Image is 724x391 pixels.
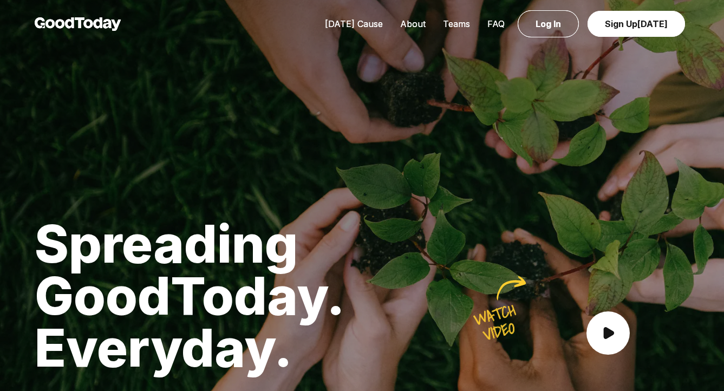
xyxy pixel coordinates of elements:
a: [DATE] Cause [316,18,392,29]
a: Log In [518,10,579,37]
a: Teams [434,18,479,29]
a: Sign Up[DATE] [588,11,685,37]
img: Watch here [458,275,536,349]
a: About [392,18,434,29]
a: FAQ [479,18,513,29]
img: GoodToday [35,17,121,31]
h1: Spreading GoodToday. Everyday. [35,218,451,374]
span: [DATE] [637,18,668,29]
